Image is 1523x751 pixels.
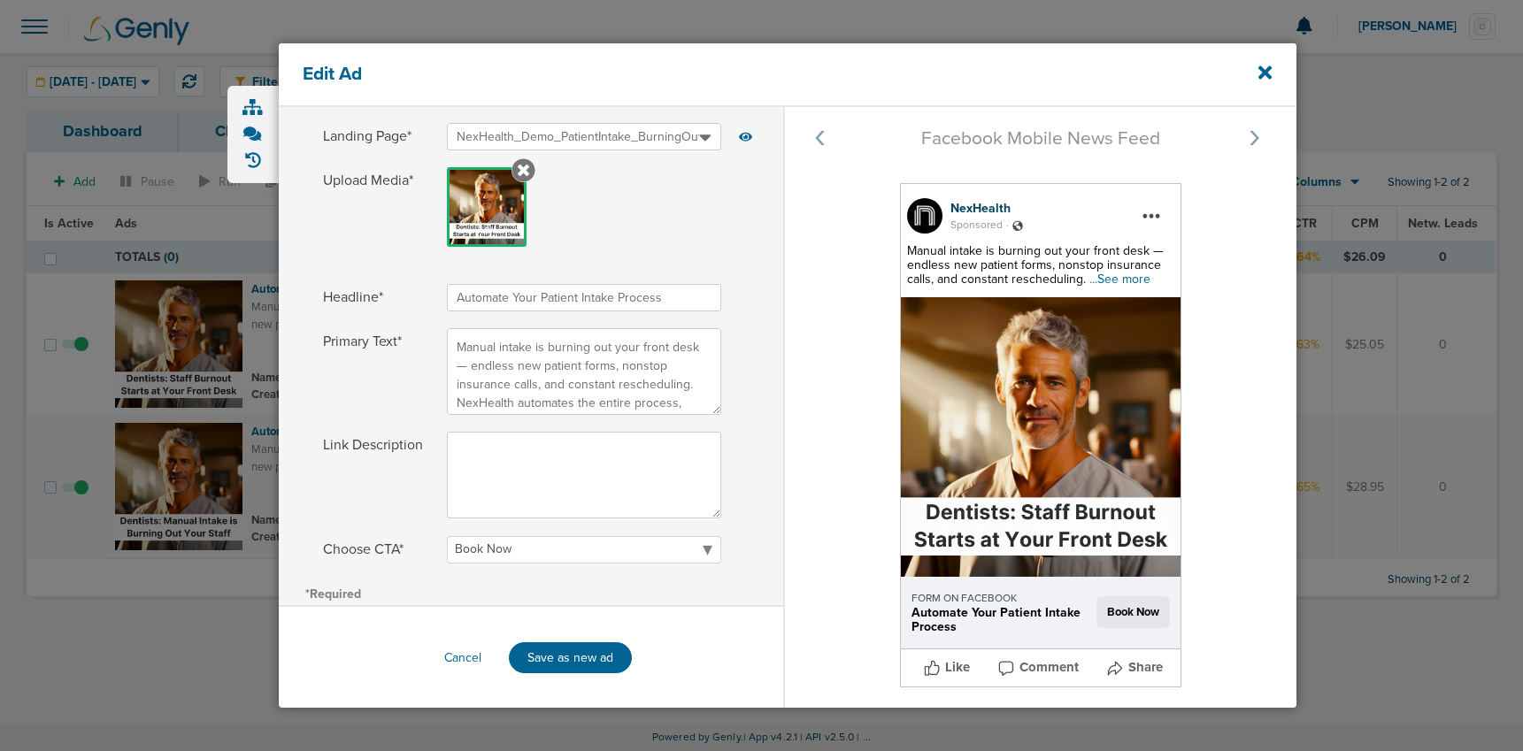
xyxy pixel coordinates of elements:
span: Manual intake is burning out your front desk — endless new patient forms, nonstop insurance calls... [907,243,1164,287]
textarea: Link Description [447,432,721,518]
span: Primary Text* [323,328,429,415]
textarea: Primary Text* [447,328,721,415]
h4: Edit Ad [303,63,1175,85]
span: Facebook Mobile News Feed [921,127,1160,149]
span: Headline* [323,284,429,311]
span: Comment [1019,659,1079,678]
span: NexHealth_Demo_PatientIntake_BurningOutStaff_Dental_[DATE]_HSLink_4Q?9658027&oid=3209 [457,129,994,144]
img: 314946456_5697111233699977_7800688554055235061_n.jpg [907,198,942,234]
span: Like [945,659,970,678]
span: Upload Media* [323,167,429,247]
div: FORM ON FACEBOOK [911,591,1091,606]
span: Landing Page* [323,123,429,150]
span: Choose CTA* [323,536,429,563]
button: Save as new ad [509,642,632,673]
img: svg+xml;charset=UTF-8,%3Csvg%20width%3D%22125%22%20height%3D%2250%22%20xmlns%3D%22http%3A%2F%2Fww... [785,108,1296,312]
span: Link Description [323,432,429,518]
span: ...See more [1089,272,1150,287]
input: Headline* [447,284,721,311]
span: *Required [305,586,361,602]
span: Book Now [1096,597,1170,629]
img: IIcQT1vfAAAAAElFTkSuQmCC [901,297,1181,577]
span: Share [1128,659,1163,678]
div: Automate Your Patient Intake Process [911,606,1091,634]
span: . [1003,217,1012,232]
select: Choose CTA* [447,536,721,563]
button: Cancel [430,644,496,671]
span: Sponsored [950,218,1003,234]
div: NexHealth [950,200,1174,218]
